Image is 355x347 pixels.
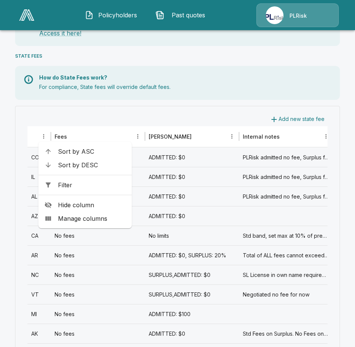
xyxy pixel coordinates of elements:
div: No limits [145,226,239,245]
div: AL [27,186,51,206]
div: No fees [51,324,145,343]
button: Add new state fee [267,112,328,126]
p: For compliance, State fees will override default fees. [39,83,331,91]
button: State column menu [38,131,49,142]
div: ADMITTED: $100 [145,304,239,324]
div: AR [27,245,51,265]
div: VT [27,284,51,304]
div: PLRisk admitted no fee, Surplus fees are OK [239,147,333,167]
div: Std Fees on Surplus. No Fees on Admitted. Commissions received must be disclosed on any quote [239,324,333,343]
img: Info Icon [24,75,33,84]
p: How do State Fees work? [39,75,331,80]
ul: State column menu [38,142,132,228]
img: AA Logo [19,9,34,21]
span: Sort by DESC [58,161,126,170]
div: ADMITTED: $0 [145,206,239,226]
img: Past quotes Icon [155,11,165,20]
div: AZ [27,206,51,226]
button: Max Fee column menu [227,131,237,142]
div: No fees [51,304,145,324]
button: Internal notes column menu [321,131,331,142]
span: Policyholders [97,11,138,20]
div: ADMITTED: $0 [145,167,239,186]
button: Policyholders IconPolicyholders [79,5,144,25]
div: Negotiated no fee for now [239,284,333,304]
button: Fees column menu [133,131,143,142]
div: PLRisk admitted no fee, Surplus fees are OK [239,167,333,186]
div: Internal notes [243,133,280,140]
span: Manage columns [58,214,126,223]
div: CO [27,147,51,167]
span: Filter [58,180,126,190]
img: Agency Icon [266,6,283,24]
div: ADMITTED: $0 [145,324,239,343]
div: CA [27,226,51,245]
div: Total of ALL fees cannot exceed 20% of premium [239,245,333,265]
div: NC [27,265,51,284]
div: No fees [51,226,145,245]
div: AK [27,324,51,343]
div: SURPLUS,ADMITTED: $0 [145,284,239,304]
div: ADMITTED: $0 [145,147,239,167]
span: Sort by ASC [58,147,126,156]
div: ADMITTED: $0, SURPLUS: 20% [145,245,239,265]
button: Sort [280,131,291,142]
p: PLRisk [289,12,307,20]
a: Access it here! [39,29,81,37]
a: Agency IconPLRisk [256,3,339,27]
div: IL [27,167,51,186]
div: Std band, set max at 10% of premium for fees (other than carrier) [239,226,333,245]
div: SL License in own name required, Carrier Fees must be on dec to be taxable [239,265,333,284]
div: No fees [51,265,145,284]
div: SURPLUS,ADMITTED: $0 [145,265,239,284]
div: [PERSON_NAME] [149,133,192,140]
span: Hide column [58,200,126,209]
button: Sort [32,131,43,142]
button: Sort [68,131,78,142]
div: Fees [55,133,67,140]
div: ADMITTED: $0 [145,186,239,206]
button: Past quotes IconPast quotes [150,5,215,25]
div: No fees [51,284,145,304]
h6: STATE FEES [15,52,42,60]
img: Policyholders Icon [85,11,94,20]
span: Past quotes [168,11,209,20]
div: PLRisk admitted no fee, Surplus fees are OK [239,186,333,206]
button: Sort [192,131,203,142]
div: No fees [51,245,145,265]
div: MI [27,304,51,324]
